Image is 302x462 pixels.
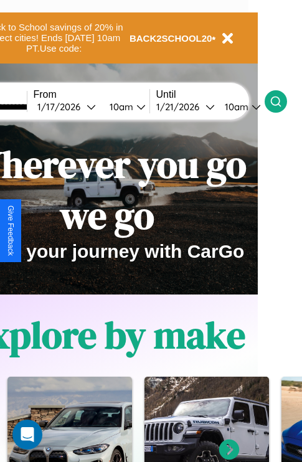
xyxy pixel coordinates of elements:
div: 10am [103,101,136,113]
div: 1 / 21 / 2026 [156,101,205,113]
label: Until [156,89,265,100]
button: 10am [215,100,265,113]
div: Give Feedback [6,205,15,256]
b: BACK2SCHOOL20 [130,33,212,44]
label: From [34,89,149,100]
button: 1/17/2026 [34,100,100,113]
div: Open Intercom Messenger [12,420,42,450]
div: 1 / 17 / 2026 [37,101,87,113]
div: 10am [219,101,252,113]
button: 10am [100,100,149,113]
